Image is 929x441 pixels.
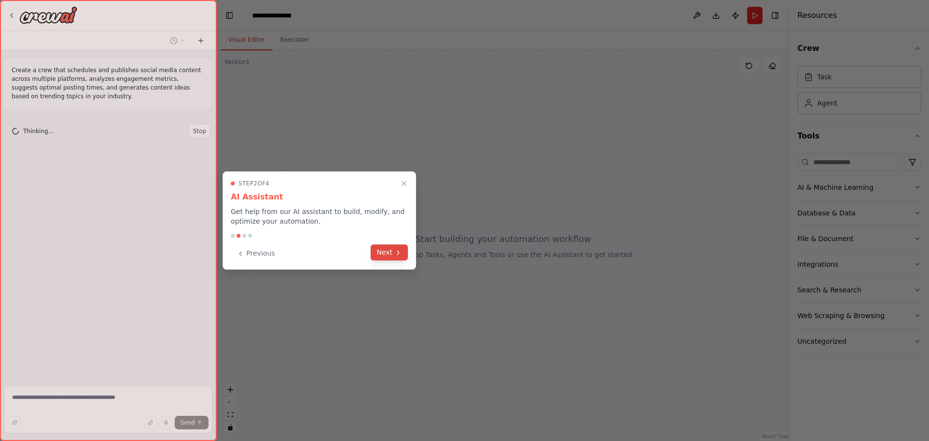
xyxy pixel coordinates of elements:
button: Next [371,244,408,260]
h3: AI Assistant [231,191,408,203]
p: Get help from our AI assistant to build, modify, and optimize your automation. [231,207,408,226]
button: Close walkthrough [398,178,410,189]
span: Step 2 of 4 [239,180,270,187]
button: Hide left sidebar [223,9,236,22]
button: Previous [231,245,281,261]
